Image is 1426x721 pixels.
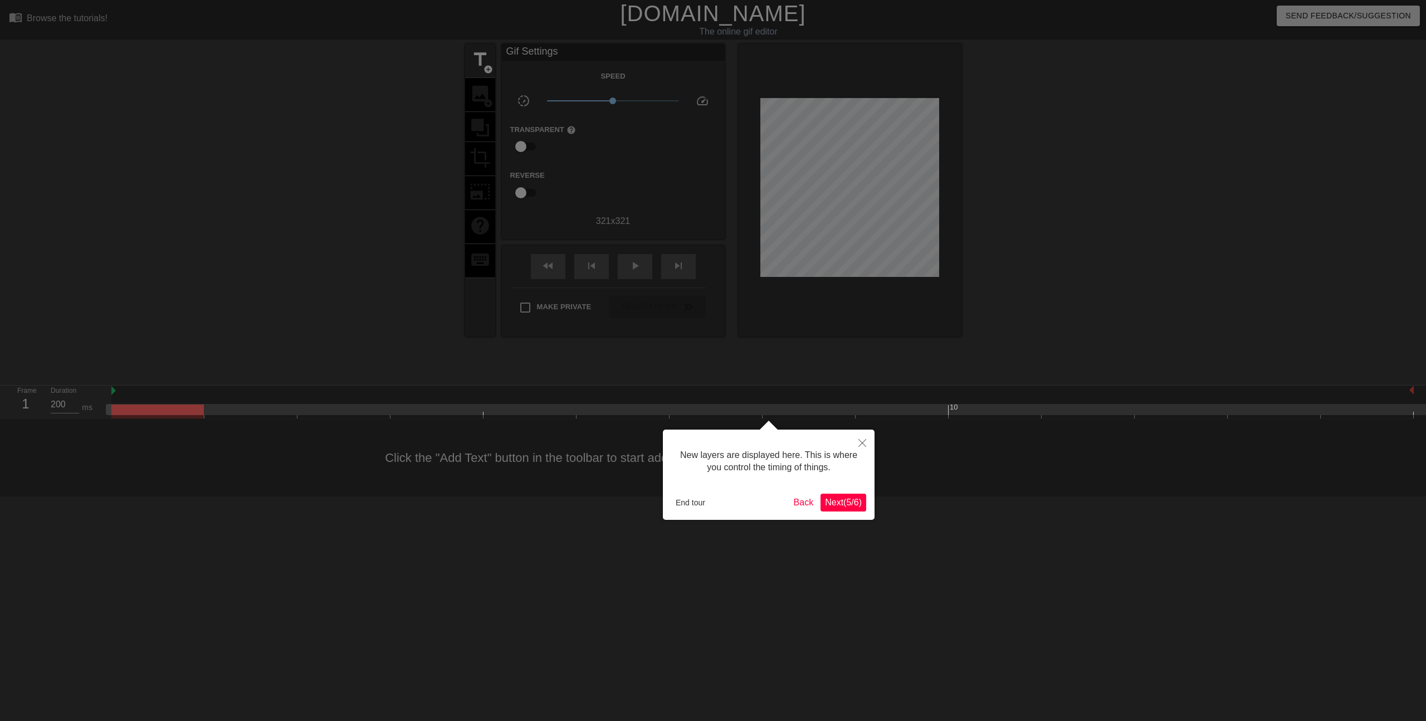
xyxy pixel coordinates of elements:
span: Next ( 5 / 6 ) [825,498,862,507]
div: New layers are displayed here. This is where you control the timing of things. [671,438,866,485]
button: Back [789,494,818,511]
button: Next [821,494,866,511]
button: Close [850,430,875,455]
button: End tour [671,494,710,511]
